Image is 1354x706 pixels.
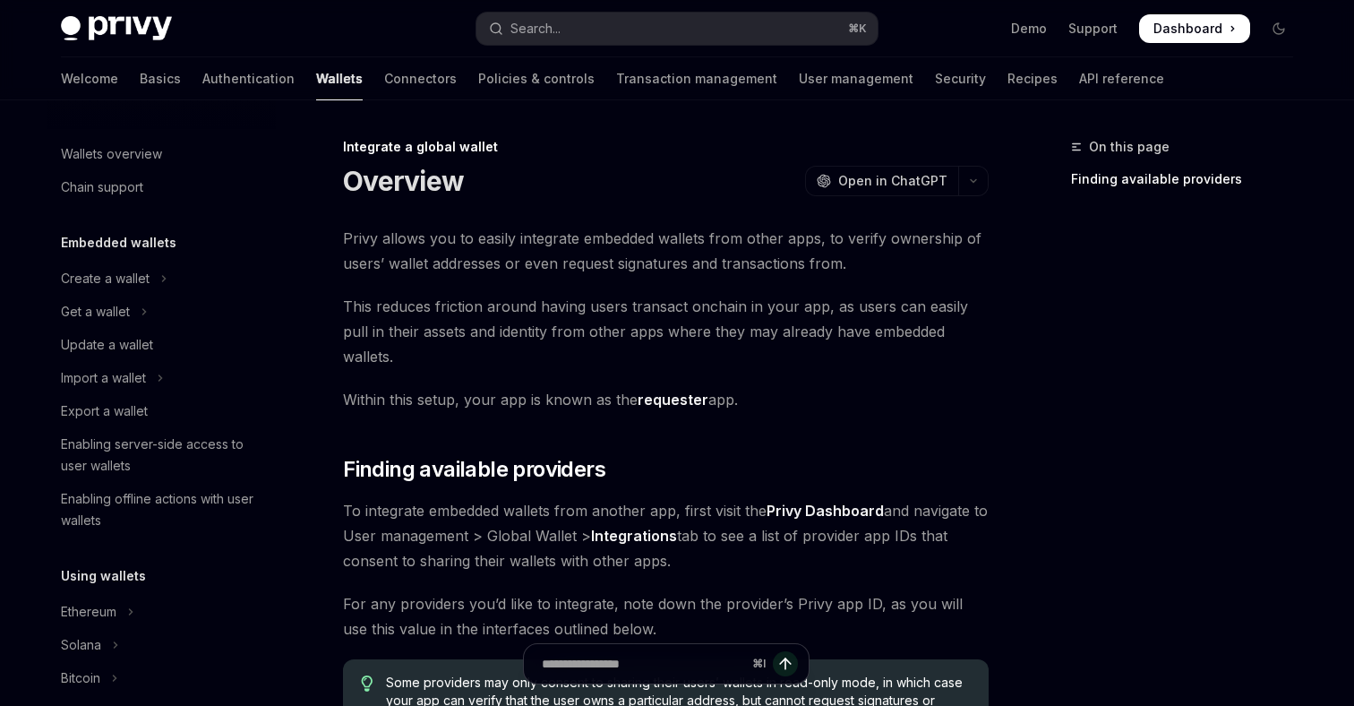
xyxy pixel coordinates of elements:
button: Toggle dark mode [1264,14,1293,43]
a: Authentication [202,57,295,100]
div: Import a wallet [61,367,146,389]
div: Export a wallet [61,400,148,422]
span: Privy allows you to easily integrate embedded wallets from other apps, to verify ownership of use... [343,226,989,276]
a: Dashboard [1139,14,1250,43]
a: Transaction management [616,57,777,100]
span: Within this setup, your app is known as the app. [343,387,989,412]
div: Enabling offline actions with user wallets [61,488,265,531]
span: Open in ChatGPT [838,172,947,190]
a: Recipes [1007,57,1058,100]
a: Security [935,57,986,100]
span: Dashboard [1153,20,1222,38]
div: Bitcoin [61,667,100,689]
a: User management [799,57,913,100]
span: ⌘ K [848,22,867,36]
div: Update a wallet [61,334,153,356]
a: Connectors [384,57,457,100]
a: Wallets overview [47,138,276,170]
button: Toggle Bitcoin section [47,662,276,694]
button: Toggle Solana section [47,629,276,661]
div: Get a wallet [61,301,130,323]
div: Create a wallet [61,268,150,289]
a: Enabling offline actions with user wallets [47,483,276,537]
div: Chain support [61,176,143,198]
button: Toggle Create a wallet section [47,263,276,295]
span: To integrate embedded wallets from another app, first visit the and navigate to User management >... [343,498,989,573]
a: Finding available providers [1071,165,1307,194]
a: Policies & controls [478,57,595,100]
button: Toggle Get a wallet section [47,296,276,328]
button: Toggle Ethereum section [47,596,276,628]
h5: Embedded wallets [61,232,176,254]
a: Update a wallet [47,329,276,361]
div: Integrate a global wallet [343,138,989,156]
div: Enabling server-side access to user wallets [61,434,265,477]
button: Open in ChatGPT [805,166,958,196]
div: Wallets overview [61,143,162,165]
a: Integrations [591,527,677,546]
button: Send message [773,651,798,676]
input: Ask a question... [542,644,745,684]
a: Privy Dashboard [767,502,884,521]
a: Chain support [47,171,276,203]
a: Demo [1011,20,1047,38]
a: Basics [140,57,181,100]
strong: requester [638,391,708,409]
a: Export a wallet [47,395,276,427]
span: This reduces friction around having users transact onchain in your app, as users can easily pull ... [343,294,989,369]
div: Ethereum [61,601,116,623]
h5: Using wallets [61,565,146,587]
a: Welcome [61,57,118,100]
a: Wallets [316,57,363,100]
a: Support [1068,20,1118,38]
img: dark logo [61,16,172,41]
span: On this page [1089,136,1170,158]
a: API reference [1079,57,1164,100]
span: Finding available providers [343,455,605,484]
span: For any providers you’d like to integrate, note down the provider’s Privy app ID, as you will use... [343,591,989,641]
div: Search... [510,18,561,39]
div: Solana [61,634,101,656]
button: Toggle Import a wallet section [47,362,276,394]
a: Enabling server-side access to user wallets [47,428,276,482]
h1: Overview [343,165,464,197]
button: Open search [476,13,878,45]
